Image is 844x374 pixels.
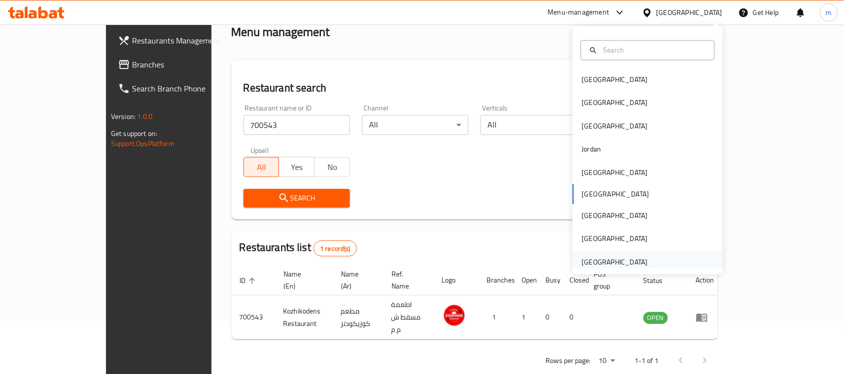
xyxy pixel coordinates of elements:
div: Jordan [582,144,601,155]
span: Ref. Name [391,268,422,292]
th: Action [688,265,722,295]
a: Search Branch Phone [110,76,247,100]
label: Upsell [250,147,269,154]
img: Kozhikodens Restaurant [442,303,467,328]
span: Version: [111,110,135,123]
input: Search [599,44,708,55]
button: Yes [278,157,314,177]
span: Branches [132,58,239,70]
div: Rows per page: [595,353,619,368]
td: Kozhikodens Restaurant [275,295,333,339]
span: 1 record(s) [314,244,356,253]
p: 1-1 of 1 [635,354,659,367]
a: Restaurants Management [110,28,247,52]
div: [GEOGRAPHIC_DATA] [582,74,648,85]
span: No [318,160,346,174]
td: 0 [562,295,586,339]
div: Menu-management [548,6,609,18]
span: Search Branch Phone [132,82,239,94]
h2: Restaurant search [243,80,706,95]
th: Branches [479,265,514,295]
span: Search [251,192,342,204]
input: Search for restaurant name or ID.. [243,115,350,135]
span: 1.0.0 [137,110,152,123]
div: [GEOGRAPHIC_DATA] [582,97,648,108]
span: m [826,7,832,18]
p: Rows per page: [546,354,591,367]
h2: Menu management [231,24,330,40]
span: Name (En) [283,268,321,292]
div: [GEOGRAPHIC_DATA] [582,210,648,221]
span: All [248,160,275,174]
td: 1 [479,295,514,339]
span: Get support on: [111,127,157,140]
a: Branches [110,52,247,76]
h2: Restaurants list [239,240,357,256]
td: مطعم كوزيكودنز [333,295,383,339]
td: 0 [538,295,562,339]
th: Open [514,265,538,295]
div: Total records count [313,240,357,256]
button: No [314,157,350,177]
div: [GEOGRAPHIC_DATA] [582,256,648,267]
td: 1 [514,295,538,339]
button: Search [243,189,350,207]
span: Yes [283,160,310,174]
td: اطعمة مسقط ش م م [383,295,434,339]
th: Logo [434,265,479,295]
div: All [480,115,587,135]
th: Busy [538,265,562,295]
div: OPEN [643,312,668,324]
span: Name (Ar) [341,268,371,292]
td: 700543 [231,295,275,339]
span: OPEN [643,312,668,323]
th: Closed [562,265,586,295]
span: POS group [594,268,623,292]
div: [GEOGRAPHIC_DATA] [582,167,648,178]
span: ID [239,274,258,286]
div: All [362,115,468,135]
button: All [243,157,279,177]
div: [GEOGRAPHIC_DATA] [656,7,722,18]
div: Menu [696,311,714,323]
span: Restaurants Management [132,34,239,46]
a: Support.OpsPlatform [111,137,174,150]
div: [GEOGRAPHIC_DATA] [582,120,648,131]
div: [GEOGRAPHIC_DATA] [582,233,648,244]
span: Status [643,274,676,286]
table: enhanced table [231,265,722,339]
